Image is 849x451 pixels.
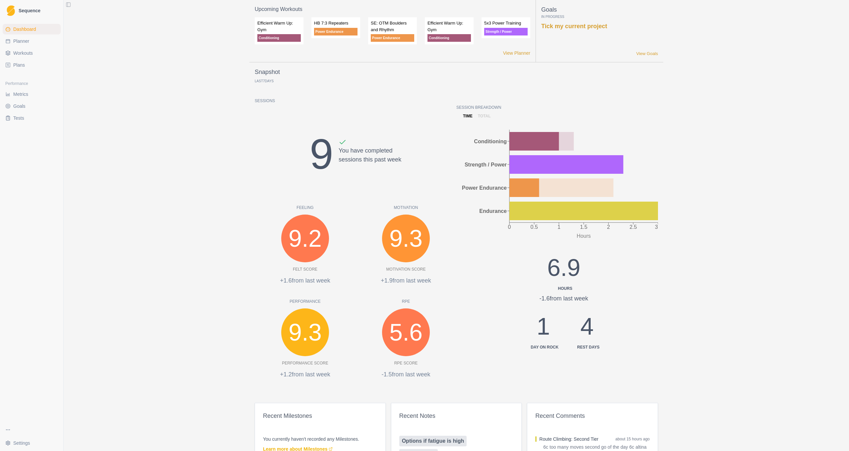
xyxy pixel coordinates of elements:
tspan: Hours [577,233,591,239]
tspan: Strength / Power [465,162,507,167]
div: Rest days [577,344,600,350]
span: 7 [263,79,265,83]
p: HB 7:3 Repeaters [314,20,358,27]
div: 9 [310,122,333,186]
p: In Progress [541,14,658,19]
tspan: 2 [607,224,610,230]
p: SE: OTM Boulders and Rhythm [371,20,414,33]
p: You currently haven't recorded any Milestones. [263,436,377,442]
p: -1.5 from last week [356,370,456,379]
a: View Goals [636,50,658,57]
a: LogoSequence [3,3,61,19]
img: Logo [7,5,15,16]
span: Goals [13,103,26,109]
p: Felt Score [293,266,317,272]
p: Power Endurance [371,34,414,42]
tspan: 0.5 [531,224,538,230]
a: View Planner [503,50,530,57]
div: -1.6 from last week [520,294,608,303]
p: Last Days [255,79,274,83]
div: You have completed sessions this past week [339,138,401,186]
p: RPE Score [394,360,418,366]
div: 1 [528,308,558,350]
p: Efficient Warm Up: Gym [257,20,301,33]
tspan: 1.5 [580,224,587,230]
p: 5x3 Power Training [484,20,528,27]
p: +1.6 from last week [255,276,356,285]
p: Feeling [255,205,356,211]
span: Tests [13,115,24,121]
div: Hours [523,286,608,291]
p: Motivation Score [386,266,426,272]
p: Power Endurance [314,28,358,35]
div: Day on Rock [531,344,558,350]
tspan: Endurance [479,208,507,214]
span: Planner [13,38,29,44]
a: Options if fatigue is high [399,436,467,446]
a: Workouts [3,48,61,58]
a: Tick my current project [541,23,607,30]
div: Recent Milestones [263,411,377,420]
span: 9.3 [389,221,423,256]
span: Sequence [19,8,40,13]
p: Strength / Power [484,28,528,35]
div: 6.9 [520,250,608,291]
p: total [478,113,491,119]
p: Goals [541,5,658,14]
div: Performance [3,78,61,89]
p: Performance Score [282,360,328,366]
span: 9.3 [289,314,322,350]
a: Plans [3,60,61,70]
div: Endurance [535,436,537,442]
a: Goals [3,101,61,111]
a: Metrics [3,89,61,99]
span: Plans [13,62,25,68]
button: Route Climbing: Second Tier [539,436,598,442]
p: Performance [255,298,356,304]
tspan: 1 [557,224,560,230]
a: Planner [3,36,61,46]
tspan: Conditioning [474,139,507,144]
p: +1.9 from last week [356,276,456,285]
p: Session Breakdown [456,104,658,110]
p: Conditioning [427,34,471,42]
p: Snapshot [255,68,280,77]
span: Workouts [13,50,33,56]
button: Settings [3,438,61,448]
p: Upcoming Workouts [255,5,530,13]
a: Dashboard [3,24,61,34]
p: Motivation [356,205,456,211]
p: time [463,113,473,119]
span: Dashboard [13,26,36,32]
p: Efficient Warm Up: Gym [427,20,471,33]
span: Metrics [13,91,28,97]
tspan: 0 [508,224,511,230]
div: Recent Comments [535,411,650,420]
a: Tests [3,113,61,123]
p: +1.2 from last week [255,370,356,379]
tspan: 2.5 [629,224,637,230]
span: 5.6 [389,314,423,350]
div: Recent Notes [399,411,514,420]
p: Conditioning [257,34,301,42]
tspan: 3 [655,224,658,230]
div: 4 [574,308,600,350]
tspan: Power Endurance [462,185,507,191]
p: RPE [356,298,456,304]
span: about 15 hours ago [616,436,650,442]
p: Sessions [255,98,456,104]
span: 9.2 [289,221,322,256]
